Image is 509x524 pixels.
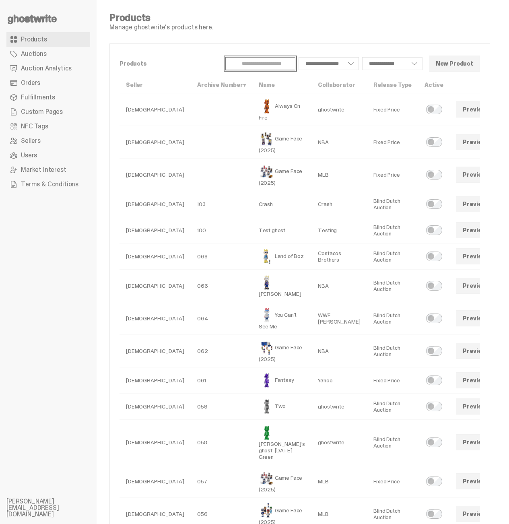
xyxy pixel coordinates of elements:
[311,93,367,126] td: ghostwrite
[21,109,63,115] span: Custom Pages
[367,77,418,93] th: Release Type
[259,307,275,323] img: You Can't See Me
[311,243,367,270] td: Costacos Brothers
[191,465,252,498] td: 057
[425,81,443,89] a: Active
[252,335,312,367] td: Game Face (2025)
[6,148,90,163] a: Users
[191,394,252,420] td: 059
[120,243,191,270] td: [DEMOGRAPHIC_DATA]
[197,81,246,89] a: Archive Number▾
[191,420,252,465] td: 058
[367,367,418,394] td: Fixed Price
[456,196,493,212] a: Preview
[252,394,312,420] td: Two
[21,94,55,101] span: Fulfillments
[6,498,103,518] li: [PERSON_NAME][EMAIL_ADDRESS][DOMAIN_NAME]
[6,163,90,177] a: Market Interest
[259,274,275,291] img: Eminem
[252,93,312,126] td: Always On Fire
[311,465,367,498] td: MLB
[456,473,493,489] a: Preview
[252,367,312,394] td: Fantasy
[456,101,493,118] a: Preview
[367,302,418,335] td: Blind Dutch Auction
[259,248,275,264] img: Land of Boz
[120,367,191,394] td: [DEMOGRAPHIC_DATA]
[456,222,493,238] a: Preview
[120,394,191,420] td: [DEMOGRAPHIC_DATA]
[120,126,191,159] td: [DEMOGRAPHIC_DATA]
[259,470,275,486] img: Game Face (2025)
[6,32,90,47] a: Products
[259,372,275,388] img: Fantasy
[21,80,40,86] span: Orders
[6,105,90,119] a: Custom Pages
[120,93,191,126] td: [DEMOGRAPHIC_DATA]
[252,217,312,243] td: Test ghost
[6,90,90,105] a: Fulfillments
[6,61,90,76] a: Auction Analytics
[6,47,90,61] a: Auctions
[311,270,367,302] td: NBA
[21,123,48,130] span: NFC Tags
[120,420,191,465] td: [DEMOGRAPHIC_DATA]
[456,248,493,264] a: Preview
[367,191,418,217] td: Blind Dutch Auction
[21,51,47,57] span: Auctions
[311,302,367,335] td: WWE [PERSON_NAME]
[367,243,418,270] td: Blind Dutch Auction
[456,343,493,359] a: Preview
[456,278,493,294] a: Preview
[120,191,191,217] td: [DEMOGRAPHIC_DATA]
[311,126,367,159] td: NBA
[21,152,37,159] span: Users
[456,167,493,183] a: Preview
[252,126,312,159] td: Game Face (2025)
[456,506,493,522] a: Preview
[311,159,367,191] td: MLB
[243,81,246,89] span: ▾
[120,302,191,335] td: [DEMOGRAPHIC_DATA]
[367,465,418,498] td: Fixed Price
[120,335,191,367] td: [DEMOGRAPHIC_DATA]
[109,24,213,31] p: Manage ghostwrite's products here.
[6,134,90,148] a: Sellers
[429,56,480,72] button: New Product
[191,367,252,394] td: 061
[120,217,191,243] td: [DEMOGRAPHIC_DATA]
[259,425,275,441] img: Schrödinger's ghost: Sunday Green
[120,465,191,498] td: [DEMOGRAPHIC_DATA]
[259,131,275,147] img: Game Face (2025)
[252,465,312,498] td: Game Face (2025)
[367,394,418,420] td: Blind Dutch Auction
[21,181,78,188] span: Terms & Conditions
[252,243,312,270] td: Land of Boz
[191,191,252,217] td: 103
[252,420,312,465] td: [PERSON_NAME]'s ghost: [DATE] Green
[6,177,90,192] a: Terms & Conditions
[191,270,252,302] td: 066
[311,335,367,367] td: NBA
[6,119,90,134] a: NFC Tags
[456,434,493,450] a: Preview
[311,77,367,93] th: Collaborator
[456,398,493,415] a: Preview
[367,420,418,465] td: Blind Dutch Auction
[191,302,252,335] td: 064
[456,372,493,388] a: Preview
[252,77,312,93] th: Name
[367,270,418,302] td: Blind Dutch Auction
[311,191,367,217] td: Crash
[21,65,72,72] span: Auction Analytics
[21,36,47,43] span: Products
[109,13,213,23] h4: Products
[120,159,191,191] td: [DEMOGRAPHIC_DATA]
[259,398,275,415] img: Two
[367,93,418,126] td: Fixed Price
[252,159,312,191] td: Game Face (2025)
[21,167,66,173] span: Market Interest
[367,335,418,367] td: Blind Dutch Auction
[21,138,41,144] span: Sellers
[311,420,367,465] td: ghostwrite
